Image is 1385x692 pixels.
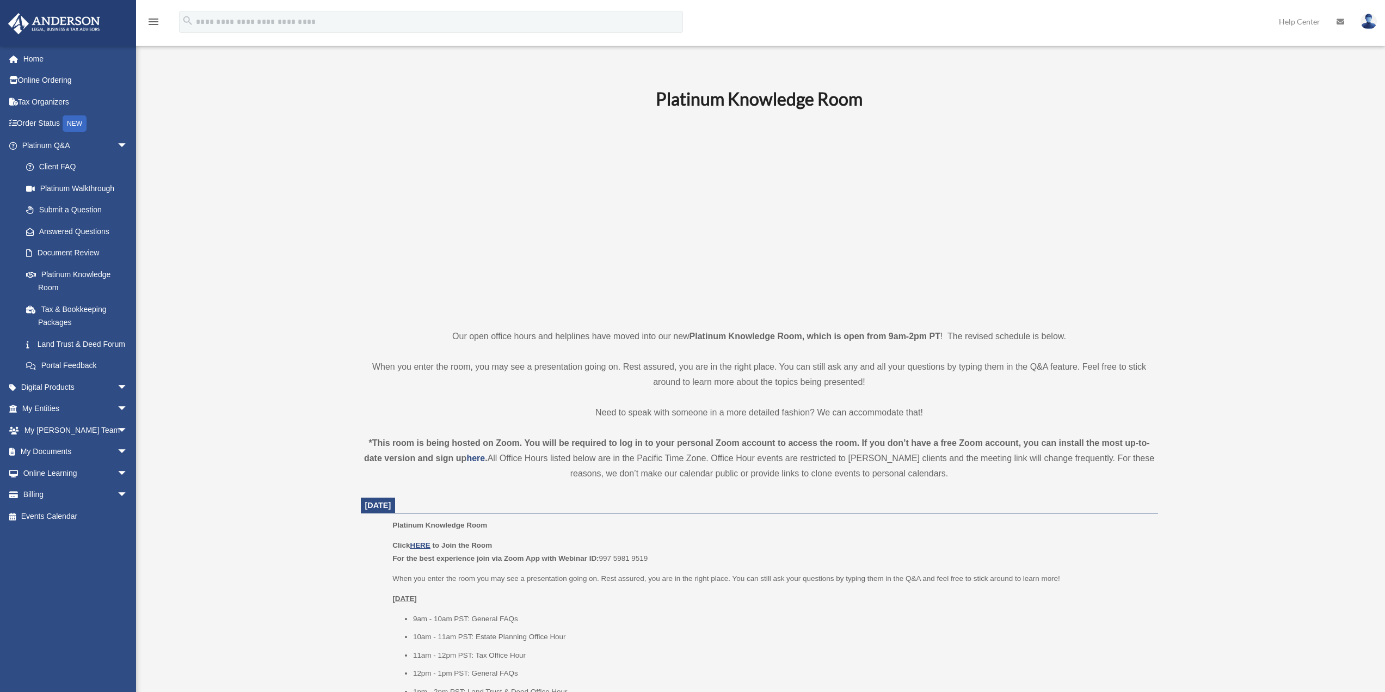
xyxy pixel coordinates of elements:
span: arrow_drop_down [117,419,139,442]
a: Online Learningarrow_drop_down [8,462,144,484]
p: When you enter the room, you may see a presentation going on. Rest assured, you are in the right ... [361,359,1158,390]
a: Order StatusNEW [8,113,144,135]
b: Platinum Knowledge Room [656,88,863,109]
a: Tax & Bookkeeping Packages [15,298,144,333]
a: Platinum Q&Aarrow_drop_down [8,134,144,156]
a: here [466,454,485,463]
strong: Platinum Knowledge Room, which is open from 9am-2pm PT [690,332,940,341]
u: [DATE] [392,595,417,603]
strong: . [485,454,487,463]
i: menu [147,15,160,28]
a: Billingarrow_drop_down [8,484,144,506]
a: Submit a Question [15,199,144,221]
li: 10am - 11am PST: Estate Planning Office Hour [413,630,1150,644]
a: Events Calendar [8,505,144,527]
img: Anderson Advisors Platinum Portal [5,13,103,34]
span: arrow_drop_down [117,398,139,420]
span: Platinum Knowledge Room [392,521,487,529]
a: Document Review [15,242,144,264]
p: Need to speak with someone in a more detailed fashion? We can accommodate that! [361,405,1158,420]
a: My Documentsarrow_drop_down [8,441,144,463]
span: arrow_drop_down [117,376,139,399]
a: My Entitiesarrow_drop_down [8,398,144,420]
strong: *This room is being hosted on Zoom. You will be required to log in to your personal Zoom account ... [364,438,1150,463]
a: Tax Organizers [8,91,144,113]
b: For the best experience join via Zoom App with Webinar ID: [392,554,599,562]
span: [DATE] [365,501,391,510]
a: My [PERSON_NAME] Teamarrow_drop_down [8,419,144,441]
li: 11am - 12pm PST: Tax Office Hour [413,649,1150,662]
a: Land Trust & Deed Forum [15,333,144,355]
b: Click [392,541,432,549]
a: Client FAQ [15,156,144,178]
a: HERE [410,541,430,549]
li: 12pm - 1pm PST: General FAQs [413,667,1150,680]
a: Digital Productsarrow_drop_down [8,376,144,398]
div: NEW [63,115,87,132]
a: Online Ordering [8,70,144,91]
a: Platinum Walkthrough [15,177,144,199]
p: When you enter the room you may see a presentation going on. Rest assured, you are in the right p... [392,572,1150,585]
i: search [182,15,194,27]
a: menu [147,19,160,28]
a: Platinum Knowledge Room [15,264,139,298]
a: Portal Feedback [15,355,144,377]
iframe: 231110_Toby_KnowledgeRoom [596,125,922,309]
span: arrow_drop_down [117,462,139,485]
a: Answered Questions [15,221,144,242]
img: User Pic [1361,14,1377,29]
b: to Join the Room [433,541,493,549]
li: 9am - 10am PST: General FAQs [413,613,1150,626]
span: arrow_drop_down [117,484,139,506]
div: All Office Hours listed below are in the Pacific Time Zone. Office Hour events are restricted to ... [361,436,1158,481]
p: Our open office hours and helplines have moved into our new ! The revised schedule is below. [361,329,1158,344]
a: Home [8,48,144,70]
span: arrow_drop_down [117,441,139,463]
span: arrow_drop_down [117,134,139,157]
p: 997 5981 9519 [392,539,1150,565]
